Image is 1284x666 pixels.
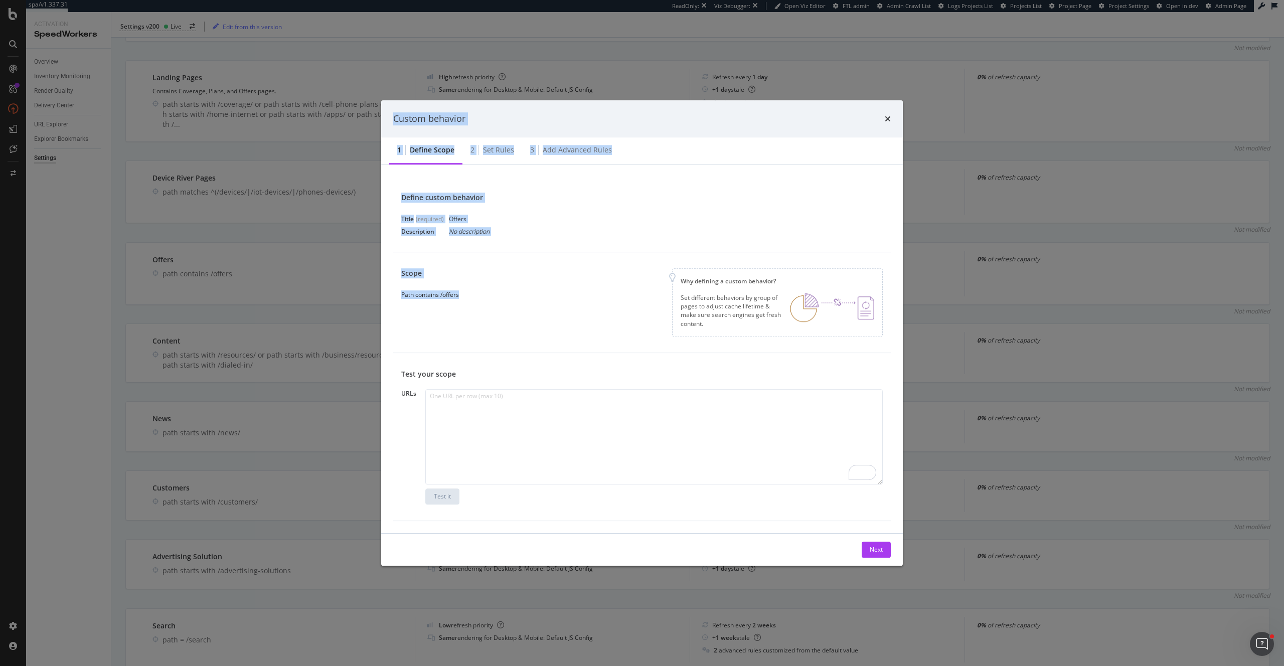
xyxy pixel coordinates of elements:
[790,293,874,322] img: DEDJSpvk.png
[401,369,883,379] div: Test your scope
[401,227,449,236] div: Description
[543,145,612,155] div: Add advanced rules
[483,145,514,155] div: Set rules
[862,542,891,558] button: Next
[681,277,874,285] div: Why defining a custom behavior?
[449,227,490,236] em: No description
[425,389,883,484] textarea: To enrich screen reader interactions, please activate Accessibility in Grammarly extension settings
[470,145,474,155] div: 2
[449,215,629,223] div: Offers
[401,290,459,299] div: Path contains /offers
[530,145,534,155] div: 3
[401,389,425,398] div: URLs
[410,145,454,155] div: Define scope
[681,293,782,328] div: Set different behaviors by group of pages to adjust cache lifetime & make sure search engines get...
[401,268,459,278] div: Scope
[416,215,444,223] div: (required)
[885,112,891,125] div: times
[401,193,883,203] div: Define custom behavior
[1250,632,1274,656] iframe: Intercom live chat
[381,100,903,566] div: modal
[425,488,459,505] button: Test it
[870,545,883,554] div: Next
[434,492,451,501] div: Test it
[397,145,401,155] div: 1
[401,215,414,223] div: Title
[393,112,465,125] div: Custom behavior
